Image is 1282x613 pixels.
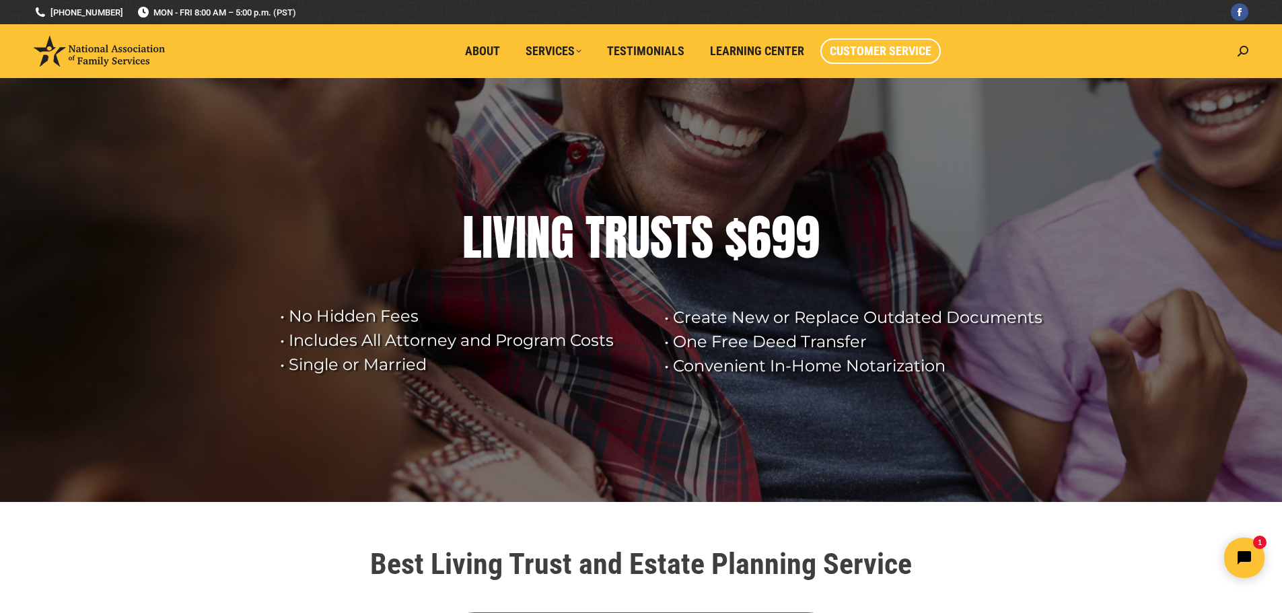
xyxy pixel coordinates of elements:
div: S [650,211,672,264]
rs-layer: • No Hidden Fees • Includes All Attorney and Program Costs • Single or Married [280,304,647,377]
h1: Best Living Trust and Estate Planning Service [264,549,1018,579]
a: Learning Center [701,38,814,64]
span: MON - FRI 8:00 AM – 5:00 p.m. (PST) [137,6,296,19]
div: G [550,211,574,264]
div: S [691,211,713,264]
div: U [627,211,650,264]
a: Facebook page opens in new window [1231,3,1248,21]
div: T [672,211,691,264]
span: Testimonials [607,44,684,59]
div: L [462,211,482,264]
div: V [493,211,515,264]
div: I [515,211,526,264]
div: $ [725,211,747,264]
img: National Association of Family Services [34,36,165,67]
div: 6 [747,211,771,264]
div: I [482,211,493,264]
span: Services [526,44,581,59]
rs-layer: • Create New or Replace Outdated Documents • One Free Deed Transfer • Convenient In-Home Notariza... [664,305,1055,378]
a: About [456,38,509,64]
div: N [526,211,550,264]
div: 9 [795,211,820,264]
span: Learning Center [710,44,804,59]
a: [PHONE_NUMBER] [34,6,123,19]
a: Testimonials [598,38,694,64]
a: Customer Service [820,38,941,64]
iframe: Tidio Chat [1044,526,1276,589]
span: Customer Service [830,44,931,59]
div: R [604,211,627,264]
div: T [585,211,604,264]
div: 9 [771,211,795,264]
span: About [465,44,500,59]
